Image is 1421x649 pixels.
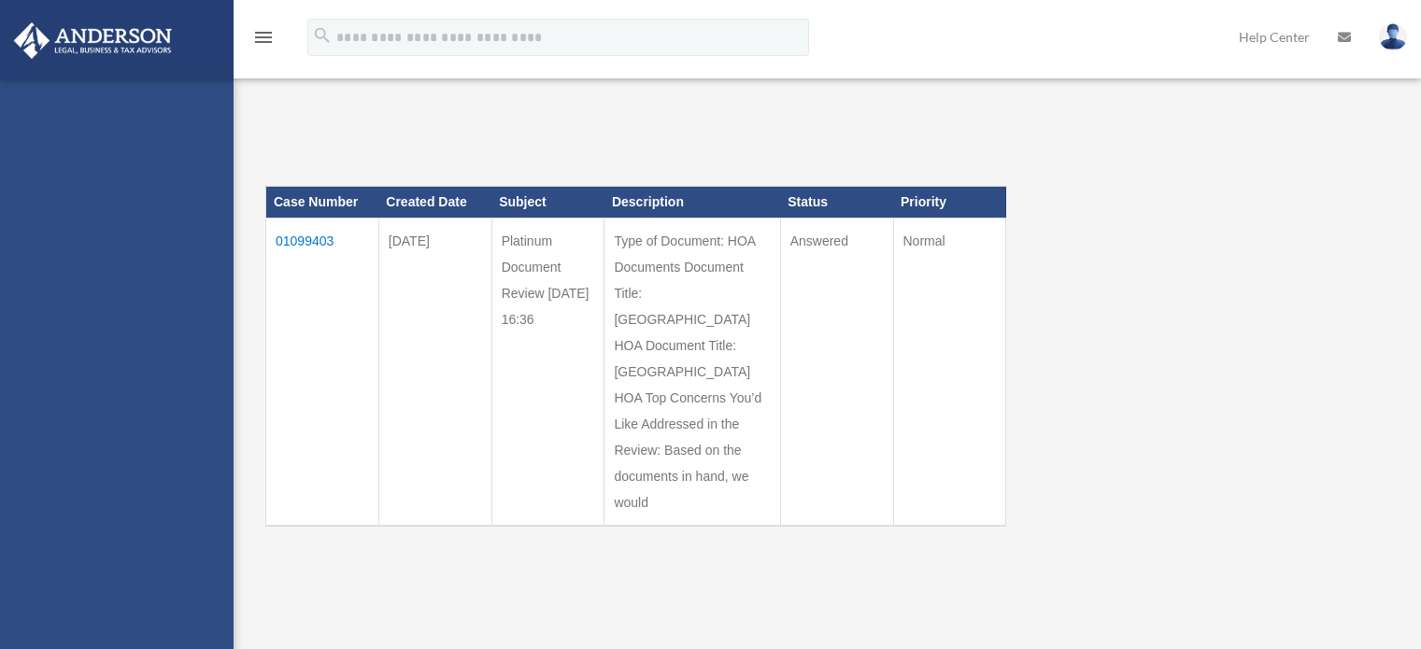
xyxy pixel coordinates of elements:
[491,219,604,527] td: Platinum Document Review [DATE] 16:36
[780,187,893,219] th: Status
[8,22,178,59] img: Anderson Advisors Platinum Portal
[378,219,491,527] td: [DATE]
[604,219,780,527] td: Type of Document: HOA Documents Document Title: [GEOGRAPHIC_DATA] HOA Document Title: [GEOGRAPHIC...
[378,187,491,219] th: Created Date
[266,187,379,219] th: Case Number
[604,187,780,219] th: Description
[491,187,604,219] th: Subject
[312,25,333,46] i: search
[252,33,275,49] a: menu
[252,26,275,49] i: menu
[780,219,893,527] td: Answered
[266,219,379,527] td: 01099403
[1379,23,1407,50] img: User Pic
[893,187,1006,219] th: Priority
[893,219,1006,527] td: Normal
